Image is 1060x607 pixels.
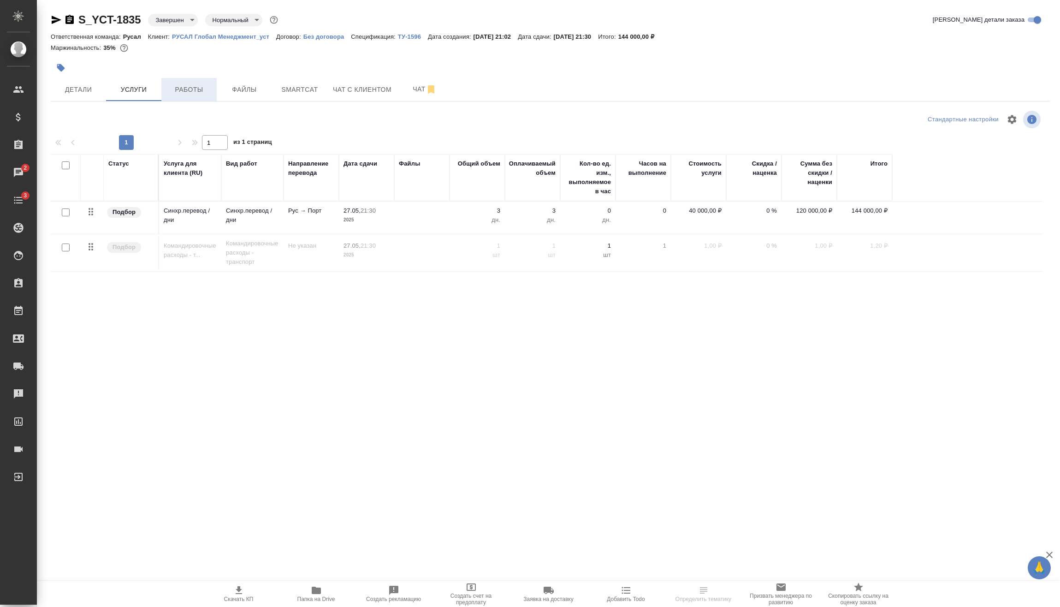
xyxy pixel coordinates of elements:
button: Скопировать ссылку для ЯМессенджера [51,14,62,25]
p: дн. [509,215,556,225]
div: Часов на выполнение [620,159,666,178]
p: 1 [454,241,500,250]
p: 0 [565,206,611,215]
p: 1 [565,241,611,250]
div: Услуга для клиента (RU) [164,159,217,178]
span: 3 [18,191,32,200]
div: Кол-во ед. изм., выполняемое в час [565,159,611,196]
p: Синхр.перевод /дни [226,206,279,225]
p: [DATE] 21:30 [554,33,598,40]
a: РУСАЛ Глобал Менеджмент_уст [172,32,276,40]
span: Smartcat [278,84,322,95]
a: 3 [2,189,35,212]
span: Настроить таблицу [1001,108,1023,131]
p: ТУ-1596 [398,33,428,40]
div: Сумма без скидки / наценки [786,159,832,187]
p: 1 [509,241,556,250]
div: Вид работ [226,159,257,168]
p: Договор: [276,33,303,40]
p: шт [565,250,611,260]
button: 78277.75 RUB; [118,42,130,54]
div: Направление перевода [288,159,334,178]
p: 3 [509,206,556,215]
span: Чат с клиентом [333,84,391,95]
p: 27.05, [343,207,361,214]
a: ТУ-1596 [398,32,428,40]
div: Завершен [205,14,262,26]
p: 1,00 ₽ [675,241,722,250]
span: 2 [18,163,32,173]
td: 0 [616,202,671,234]
button: 🙏 [1028,556,1051,579]
div: Общий объем [458,159,500,168]
span: Посмотреть информацию [1023,111,1042,128]
button: Нормальный [210,16,251,24]
div: split button [925,113,1001,127]
div: Итого [871,159,888,168]
span: 🙏 [1031,558,1047,577]
p: 2025 [343,215,390,225]
p: Русал [123,33,148,40]
td: 1 [616,237,671,269]
div: Дата сдачи [343,159,377,168]
span: Файлы [222,84,266,95]
span: из 1 страниц [233,137,272,150]
p: Дата создания: [428,33,473,40]
p: Синхр.перевод /дни [164,206,217,225]
a: Без договора [303,32,351,40]
div: Статус [108,159,129,168]
p: дн. [454,215,500,225]
span: Услуги [112,84,156,95]
button: Добавить тэг [51,58,71,78]
a: 2 [2,161,35,184]
p: 21:30 [361,242,376,249]
span: Чат [403,83,447,95]
p: РУСАЛ Глобал Менеджмент_уст [172,33,276,40]
p: 0 % [731,241,777,250]
button: Доп статусы указывают на важность/срочность заказа [268,14,280,26]
p: Ответственная команда: [51,33,123,40]
p: Рус → Порт [288,206,334,215]
span: [PERSON_NAME] детали заказа [933,15,1024,24]
p: Без договора [303,33,351,40]
button: Завершен [153,16,186,24]
p: Командировочные расходы - т... [164,241,217,260]
p: Дата сдачи: [518,33,553,40]
p: шт [509,250,556,260]
p: Командировочные расходы - транспорт [226,239,279,267]
span: Работы [167,84,211,95]
svg: Отписаться [426,84,437,95]
p: 21:30 [361,207,376,214]
div: Файлы [399,159,420,168]
p: Подбор [113,243,136,252]
p: Маржинальность: [51,44,103,51]
a: S_YCT-1835 [78,13,141,26]
p: 40 000,00 ₽ [675,206,722,215]
p: 35% [103,44,118,51]
p: Не указан [288,241,334,250]
p: 1,20 ₽ [841,241,888,250]
p: Подбор [113,208,136,217]
div: Скидка / наценка [731,159,777,178]
p: дн. [565,215,611,225]
button: Скопировать ссылку [64,14,75,25]
p: 0 % [731,206,777,215]
div: Завершен [148,14,197,26]
p: [DATE] 21:02 [474,33,518,40]
div: Стоимость услуги [675,159,722,178]
p: Клиент: [148,33,172,40]
span: Детали [56,84,101,95]
p: 3 [454,206,500,215]
p: Итого: [598,33,618,40]
p: 144 000,00 ₽ [841,206,888,215]
p: 1,00 ₽ [786,241,832,250]
p: 144 000,00 ₽ [618,33,661,40]
p: шт [454,250,500,260]
p: 120 000,00 ₽ [786,206,832,215]
p: 2025 [343,250,390,260]
p: 27.05, [343,242,361,249]
div: Оплачиваемый объем [509,159,556,178]
p: Спецификация: [351,33,397,40]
